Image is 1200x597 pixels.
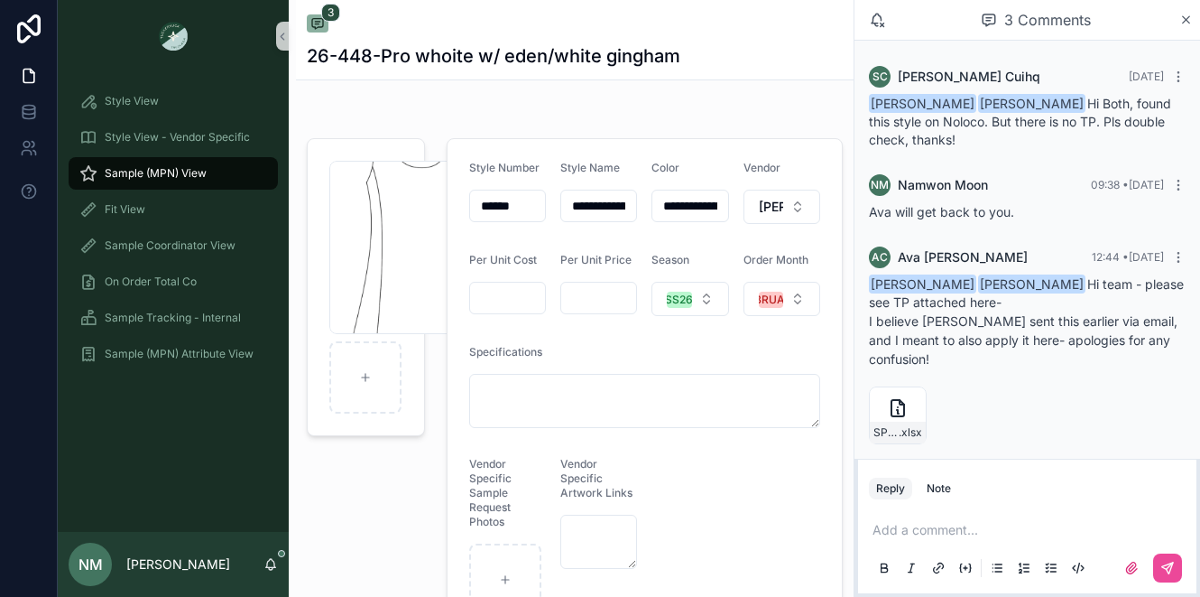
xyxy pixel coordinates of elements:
span: Style Number [469,161,540,174]
button: Reply [869,478,912,499]
span: NM [871,178,889,192]
span: AC [872,250,888,265]
span: SP26-TN#226-448_Bttn-Strap-Dress_[DATE] [873,425,899,440]
a: Fit View [69,193,278,226]
span: Ava will get back to you. [869,204,1014,219]
span: Season [651,253,689,266]
div: Hi team - please see TP attached here- [869,275,1186,368]
span: Specifications [469,345,542,359]
span: [PERSON_NAME] [869,94,976,113]
p: I believe [PERSON_NAME] sent this earlier via email, and I meant to also apply it here- apologies... [869,312,1186,368]
span: Vendor Specific Sample Request Photos [469,457,512,528]
div: SS26 [665,292,693,308]
div: Note [927,481,951,496]
div: scrollable content [58,72,289,394]
span: Sample (MPN) View [105,166,207,181]
img: App logo [159,22,188,51]
span: Sample Tracking - Internal [105,311,241,325]
a: Sample Tracking - Internal [69,302,278,334]
span: Vendor [743,161,780,174]
span: SC [872,70,888,84]
span: [PERSON_NAME] [869,275,976,294]
span: [DATE] [1129,70,1164,83]
span: Order Month [743,253,808,266]
button: 3 [307,14,328,36]
span: Per Unit Price [560,253,632,266]
span: Sample Coordinator View [105,238,235,253]
span: Hi Both, found this style on Noloco. But there is no TP. Pls double check, thanks! [869,96,1171,147]
span: Namwon Moon [898,176,988,194]
span: Vendor Specific Artwork Links [560,457,632,499]
span: Per Unit Cost [469,253,537,266]
span: Style View - Vendor Specific [105,130,250,145]
span: .xlsx [899,425,922,440]
span: 3 [321,4,340,22]
button: Note [919,478,958,499]
span: On Order Total Co [105,275,197,289]
span: [PERSON_NAME] Cuihq [898,68,1040,86]
a: Sample Coordinator View [69,229,278,262]
span: Style Name [560,161,620,174]
span: NM [78,554,103,575]
span: 09:38 • [DATE] [1091,178,1164,191]
span: [PERSON_NAME] [759,198,783,216]
span: 3 Comments [1004,9,1091,31]
a: Style View [69,85,278,117]
a: Sample (MPN) View [69,157,278,190]
a: On Order Total Co [69,266,278,298]
span: [PERSON_NAME] [978,275,1085,294]
span: Color [651,161,679,174]
div: FEBRUARY [742,292,799,308]
span: Fit View [105,202,145,217]
button: Select Button [651,282,728,316]
h1: 26-448-Pro whoite w/ eden/white gingham [307,43,680,69]
button: Select Button [743,282,820,316]
button: Select Button [743,190,820,224]
span: Ava [PERSON_NAME] [898,248,1028,266]
a: Style View - Vendor Specific [69,121,278,154]
span: [PERSON_NAME] [978,94,1085,113]
span: Sample (MPN) Attribute View [105,347,254,361]
span: Style View [105,94,159,108]
p: [PERSON_NAME] [126,555,230,574]
span: 12:44 • [DATE] [1092,250,1164,264]
a: Sample (MPN) Attribute View [69,338,278,370]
